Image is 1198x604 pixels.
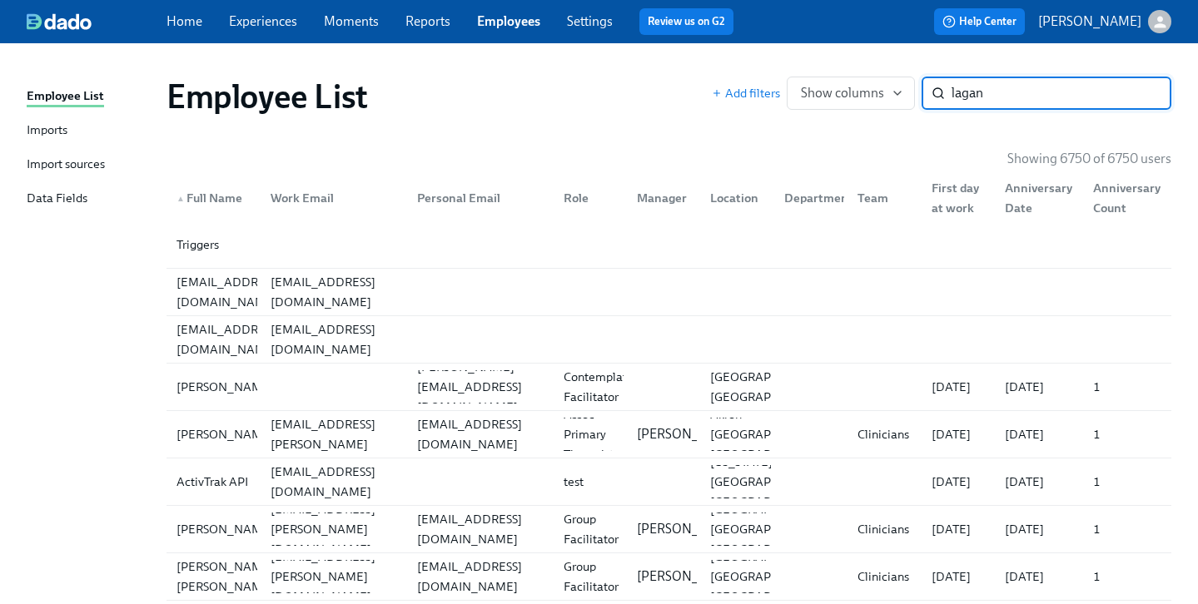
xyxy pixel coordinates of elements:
div: Team [851,188,917,208]
span: Help Center [942,13,1017,30]
span: Add filters [712,85,780,101]
div: [DATE] [998,472,1080,492]
a: Settings [567,13,613,29]
div: Triggers [170,235,257,255]
div: Clinicians [851,424,917,444]
input: Search by name [952,77,1171,110]
div: Team [844,181,917,215]
div: [EMAIL_ADDRESS][DOMAIN_NAME] [410,557,550,597]
div: [PERSON_NAME] [PERSON_NAME][EMAIL_ADDRESS][PERSON_NAME][DOMAIN_NAME][EMAIL_ADDRESS][DOMAIN_NAME]G... [167,553,1171,600]
div: [EMAIL_ADDRESS][DOMAIN_NAME] [264,272,404,312]
span: Show columns [801,85,901,101]
div: Anniversary Count [1086,178,1168,218]
button: [PERSON_NAME] [1038,10,1171,33]
button: Help Center [934,8,1025,35]
a: [PERSON_NAME] [PERSON_NAME][EMAIL_ADDRESS][PERSON_NAME][DOMAIN_NAME][EMAIL_ADDRESS][DOMAIN_NAME]G... [167,553,1171,601]
div: Full Name [170,188,257,208]
div: test [557,472,624,492]
a: Employee List [27,87,153,107]
div: Anniversary Date [998,178,1080,218]
div: [PERSON_NAME][PERSON_NAME][EMAIL_ADDRESS][PERSON_NAME][DOMAIN_NAME][EMAIL_ADDRESS][DOMAIN_NAME]As... [167,411,1171,458]
a: [PERSON_NAME][PERSON_NAME][EMAIL_ADDRESS][DOMAIN_NAME]Contemplative Facilitator[GEOGRAPHIC_DATA],... [167,364,1171,411]
div: [US_STATE] [GEOGRAPHIC_DATA] [GEOGRAPHIC_DATA] [703,452,839,512]
a: Employees [477,13,540,29]
a: [EMAIL_ADDRESS][DOMAIN_NAME][EMAIL_ADDRESS][DOMAIN_NAME] [167,316,1171,364]
a: Reports [405,13,450,29]
div: Clinicians [851,519,917,539]
button: Review us on G2 [639,8,733,35]
div: Manager [624,181,697,215]
div: Work Email [264,188,404,208]
div: Anniversary Count [1080,181,1168,215]
div: [EMAIL_ADDRESS][DOMAIN_NAME] [264,319,404,359]
div: [EMAIL_ADDRESS][DOMAIN_NAME] [264,462,404,502]
div: 1 [1086,519,1168,539]
a: Home [167,13,202,29]
div: [DATE] [998,424,1080,444]
a: Data Fields [27,189,153,210]
div: Contemplative Facilitator [557,367,649,407]
div: [PERSON_NAME][PERSON_NAME][EMAIL_ADDRESS][DOMAIN_NAME]Contemplative Facilitator[GEOGRAPHIC_DATA],... [167,364,1171,410]
div: [PERSON_NAME][EMAIL_ADDRESS][PERSON_NAME][DOMAIN_NAME] [264,394,404,474]
div: Department [778,188,860,208]
div: First day at work [925,178,992,218]
div: Location [703,188,770,208]
div: [EMAIL_ADDRESS][DOMAIN_NAME] [410,509,550,549]
div: [DATE] [998,567,1080,587]
p: Showing 6750 of 6750 users [1007,150,1171,168]
div: Clinicians [851,567,917,587]
a: dado [27,13,167,30]
h1: Employee List [167,77,368,116]
div: [DATE] [925,424,992,444]
div: [GEOGRAPHIC_DATA] [GEOGRAPHIC_DATA] [GEOGRAPHIC_DATA] [703,499,839,559]
div: Role [550,181,624,215]
div: ▲Full Name [170,181,257,215]
div: 1 [1086,567,1168,587]
div: Import sources [27,155,105,176]
div: Work Email [257,181,404,215]
div: [EMAIL_ADDRESS][DOMAIN_NAME][EMAIL_ADDRESS][DOMAIN_NAME] [167,316,1171,363]
div: [DATE] [925,519,992,539]
div: [PERSON_NAME][EMAIL_ADDRESS][PERSON_NAME][DOMAIN_NAME][EMAIL_ADDRESS][DOMAIN_NAME]Group Facilitat... [167,506,1171,552]
div: [DATE] [925,377,992,397]
a: Triggers [167,221,1171,269]
div: Assoc Primary Therapist [557,404,624,464]
a: ActivTrak API[EMAIL_ADDRESS][DOMAIN_NAME]test[US_STATE] [GEOGRAPHIC_DATA] [GEOGRAPHIC_DATA][DATE]... [167,458,1171,506]
div: [PERSON_NAME] [170,424,281,444]
button: Show columns [787,77,915,110]
div: ActivTrak API[EMAIL_ADDRESS][DOMAIN_NAME]test[US_STATE] [GEOGRAPHIC_DATA] [GEOGRAPHIC_DATA][DATE]... [167,458,1171,505]
p: [PERSON_NAME] [637,520,740,538]
div: [DATE] [998,519,1080,539]
div: [DATE] [925,472,992,492]
p: [PERSON_NAME] [1038,12,1141,31]
div: [PERSON_NAME] [170,519,281,539]
div: [DATE] [998,377,1080,397]
div: Manager [630,188,697,208]
a: Moments [324,13,379,29]
a: Experiences [229,13,297,29]
a: Imports [27,121,153,141]
div: Anniversary Date [992,181,1080,215]
a: [EMAIL_ADDRESS][DOMAIN_NAME][EMAIL_ADDRESS][DOMAIN_NAME] [167,269,1171,316]
a: [PERSON_NAME][EMAIL_ADDRESS][PERSON_NAME][DOMAIN_NAME][EMAIL_ADDRESS][DOMAIN_NAME]Group Facilitat... [167,506,1171,553]
div: 1 [1086,377,1168,397]
div: [EMAIL_ADDRESS][DOMAIN_NAME] [170,272,288,312]
div: Data Fields [27,189,87,210]
div: [PERSON_NAME][EMAIL_ADDRESS][DOMAIN_NAME] [410,357,550,417]
div: [EMAIL_ADDRESS][PERSON_NAME][DOMAIN_NAME] [264,499,404,559]
div: Group Facilitator [557,557,625,597]
div: [PERSON_NAME] [170,377,281,397]
div: 1 [1086,472,1168,492]
div: Location [697,181,770,215]
img: dado [27,13,92,30]
div: Employee List [27,87,104,107]
div: ActivTrak API [170,472,257,492]
p: [PERSON_NAME] [637,567,740,586]
div: Akron [GEOGRAPHIC_DATA] [GEOGRAPHIC_DATA] [703,404,839,464]
div: 1 [1086,424,1168,444]
div: [GEOGRAPHIC_DATA], [GEOGRAPHIC_DATA] [703,367,843,407]
div: [PERSON_NAME] [PERSON_NAME] [170,557,281,597]
div: Triggers [167,221,1171,268]
div: Imports [27,121,67,141]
